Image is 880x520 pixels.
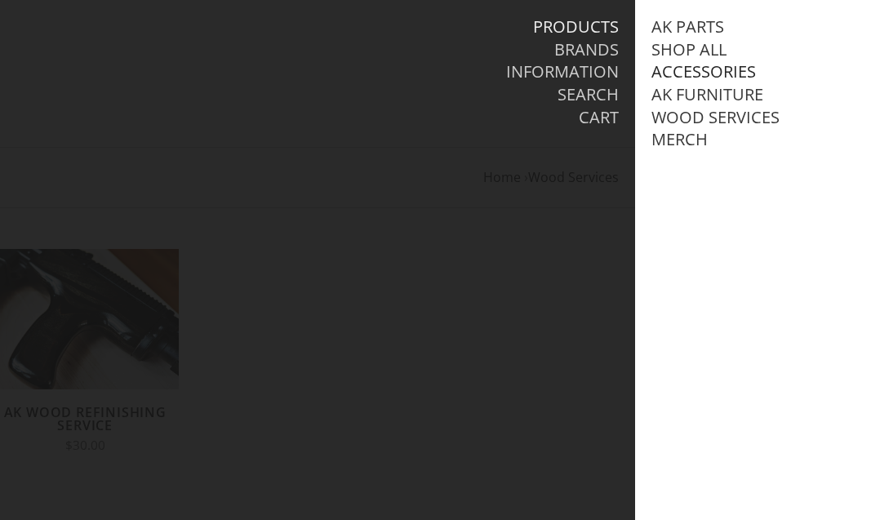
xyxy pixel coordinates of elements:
[651,61,756,82] a: Accessories
[651,84,763,105] a: AK Furniture
[651,16,724,38] a: AK Parts
[558,84,619,105] a: Search
[651,107,780,128] a: Wood Services
[554,39,619,60] a: Brands
[651,129,708,150] a: Merch
[533,16,619,38] a: Products
[579,107,619,128] a: Cart
[506,61,619,82] a: Information
[651,39,727,60] a: Shop All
